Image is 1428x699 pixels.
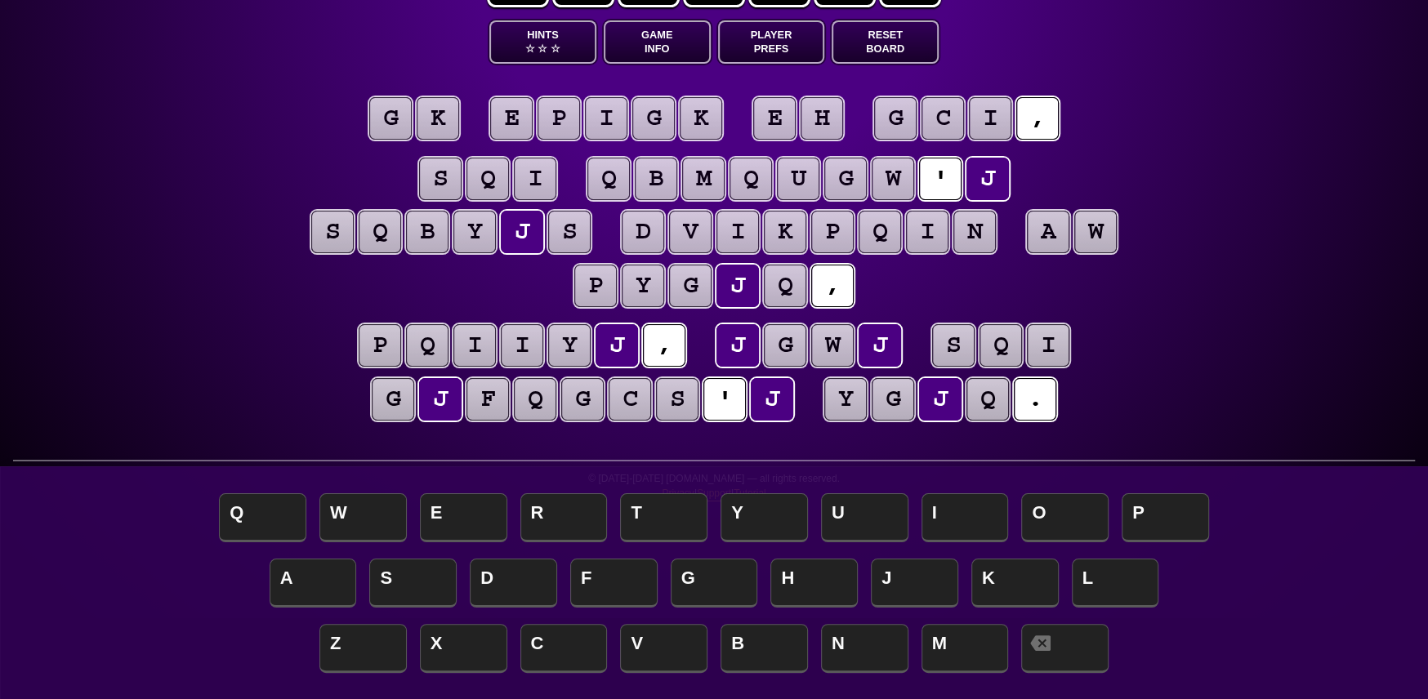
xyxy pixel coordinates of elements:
puzzle-tile: q [764,265,806,307]
puzzle-tile: g [872,378,914,421]
puzzle-tile: y [453,211,496,253]
span: F [570,559,658,608]
puzzle-tile: p [574,265,617,307]
span: M [922,624,1009,673]
span: V [620,624,707,673]
puzzle-tile: i [716,211,759,253]
puzzle-tile: w [872,158,914,200]
puzzle-tile: s [311,211,354,253]
puzzle-tile: v [669,211,712,253]
puzzle-tile: w [811,324,854,367]
puzzle-tile: y [824,378,867,421]
puzzle-tile: p [359,324,401,367]
puzzle-tile: g [764,324,806,367]
puzzle-tile: , [811,265,854,307]
puzzle-tile: y [548,324,591,367]
puzzle-tile: q [466,158,509,200]
button: ResetBoard [832,20,939,64]
puzzle-tile: m [682,158,725,200]
puzzle-tile: j [966,158,1009,200]
span: ☆ [551,42,560,56]
puzzle-tile: g [561,378,604,421]
puzzle-tile: k [417,97,459,140]
span: C [520,624,608,673]
span: P [1122,493,1209,542]
puzzle-tile: s [419,158,462,200]
puzzle-tile: g [369,97,412,140]
puzzle-tile: a [1027,211,1069,253]
puzzle-tile: j [419,378,462,421]
span: U [821,493,908,542]
span: X [420,624,507,673]
span: W [319,493,407,542]
puzzle-tile: d [622,211,664,253]
puzzle-tile: q [980,324,1022,367]
puzzle-tile: g [632,97,675,140]
span: ☆ [538,42,547,56]
puzzle-tile: j [751,378,793,421]
puzzle-tile: c [609,378,651,421]
puzzle-tile: j [596,324,638,367]
puzzle-tile: , [643,324,685,367]
puzzle-tile: q [730,158,772,200]
span: O [1021,493,1109,542]
puzzle-tile: q [859,211,901,253]
puzzle-tile: g [372,378,414,421]
span: I [922,493,1009,542]
puzzle-tile: h [801,97,843,140]
button: Hints☆ ☆ ☆ [489,20,596,64]
puzzle-tile: q [406,324,448,367]
span: E [420,493,507,542]
puzzle-tile: ' [919,158,962,200]
span: N [821,624,908,673]
button: PlayerPrefs [718,20,825,64]
span: ☆ [525,42,535,56]
puzzle-tile: j [859,324,901,367]
span: R [520,493,608,542]
puzzle-tile: s [932,324,975,367]
puzzle-tile: q [587,158,630,200]
puzzle-tile: n [953,211,996,253]
puzzle-tile: j [716,324,759,367]
puzzle-tile: g [669,265,712,307]
puzzle-tile: p [538,97,580,140]
puzzle-tile: e [490,97,533,140]
puzzle-tile: i [1027,324,1069,367]
puzzle-tile: w [1074,211,1117,253]
puzzle-tile: , [1016,97,1059,140]
puzzle-tile: b [635,158,677,200]
span: D [470,559,557,608]
puzzle-tile: i [514,158,556,200]
puzzle-tile: c [922,97,964,140]
puzzle-tile: b [406,211,448,253]
puzzle-tile: s [548,211,591,253]
puzzle-tile: j [716,265,759,307]
span: K [971,559,1059,608]
button: GameInfo [604,20,711,64]
span: L [1072,559,1159,608]
puzzle-tile: i [585,97,627,140]
span: Y [721,493,808,542]
puzzle-tile: e [753,97,796,140]
span: G [671,559,758,608]
puzzle-tile: i [906,211,948,253]
puzzle-tile: . [1014,378,1056,421]
span: S [369,559,457,608]
puzzle-tile: y [622,265,664,307]
span: Q [219,493,306,542]
span: A [270,559,357,608]
puzzle-tile: i [969,97,1011,140]
puzzle-tile: s [656,378,698,421]
puzzle-tile: g [824,158,867,200]
puzzle-tile: i [453,324,496,367]
puzzle-tile: k [764,211,806,253]
puzzle-tile: q [359,211,401,253]
puzzle-tile: k [680,97,722,140]
span: J [871,559,958,608]
puzzle-tile: q [514,378,556,421]
puzzle-tile: g [874,97,917,140]
span: Z [319,624,407,673]
puzzle-tile: p [811,211,854,253]
puzzle-tile: ' [703,378,746,421]
puzzle-tile: i [501,324,543,367]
